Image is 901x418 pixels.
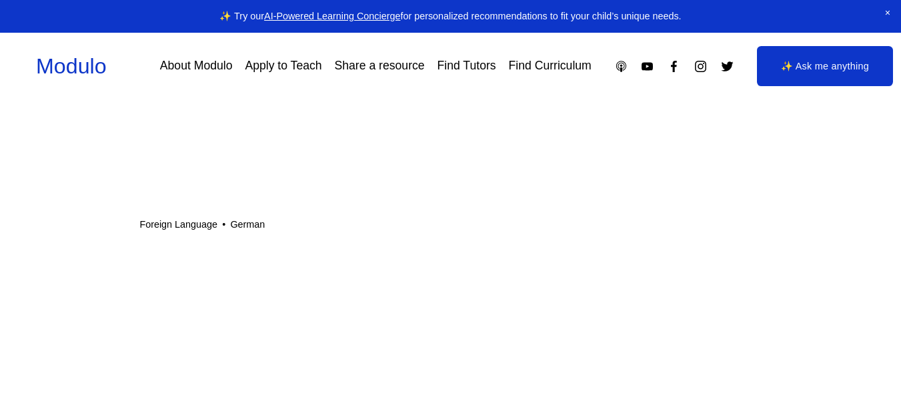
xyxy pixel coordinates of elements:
[335,55,425,78] a: Share a resource
[160,55,233,78] a: About Modulo
[614,59,628,73] a: Apple Podcasts
[437,55,496,78] a: Find Tutors
[640,59,654,73] a: YouTube
[757,46,893,86] a: ✨ Ask me anything
[509,55,592,78] a: Find Curriculum
[245,55,321,78] a: Apply to Teach
[667,59,681,73] a: Facebook
[139,219,217,230] a: Foreign Language
[230,219,265,230] a: German
[36,54,107,78] a: Modulo
[264,11,400,21] a: AI-Powered Learning Concierge
[720,59,734,73] a: Twitter
[694,59,708,73] a: Instagram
